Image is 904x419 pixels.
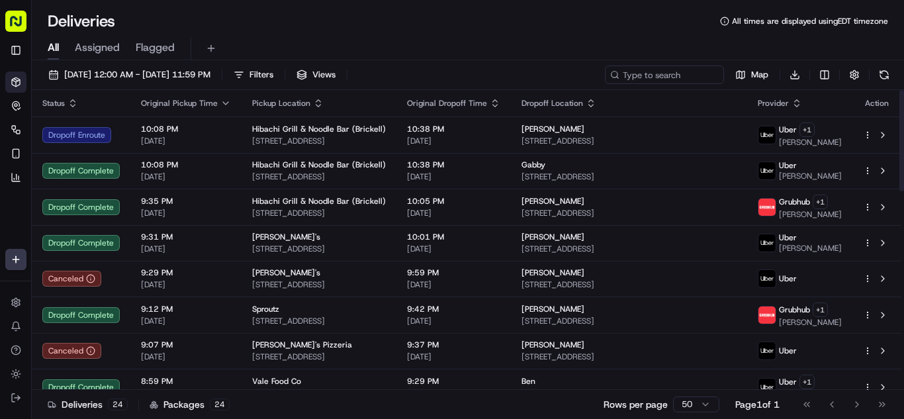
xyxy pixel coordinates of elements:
span: Hibachi Grill & Noodle Bar (Brickell) [252,196,386,207]
span: 10:38 PM [407,160,500,170]
span: Ben [521,376,535,387]
span: [STREET_ADDRESS] [521,279,737,290]
span: [DATE] [407,171,500,182]
span: 9:59 PM [407,267,500,278]
div: 24 [108,398,128,410]
span: 9:35 PM [141,196,231,207]
span: Pickup Location [252,98,310,109]
button: +1 [799,122,815,137]
span: Original Pickup Time [141,98,218,109]
span: 9:29 PM [407,376,500,387]
span: [DATE] [407,388,500,398]
button: Canceled [42,343,101,359]
span: [DATE] [407,244,500,254]
span: [STREET_ADDRESS] [252,351,386,362]
span: [PERSON_NAME] [521,304,584,314]
button: Map [729,66,774,84]
img: uber-new-logo.jpeg [758,379,776,396]
span: 10:38 PM [407,124,500,134]
span: Flagged [136,40,175,56]
span: [PERSON_NAME] [779,317,842,328]
div: Action [863,98,891,109]
span: [DATE] [141,351,231,362]
input: Type to search [605,66,724,84]
button: +1 [813,195,828,209]
img: 5e692f75ce7d37001a5d71f1 [758,306,776,324]
span: [STREET_ADDRESS] [252,136,386,146]
span: Original Dropoff Time [407,98,487,109]
img: uber-new-logo.jpeg [758,270,776,287]
span: Views [312,69,336,81]
span: [PERSON_NAME] [779,137,842,148]
span: Grubhub [779,197,810,207]
img: uber-new-logo.jpeg [758,126,776,144]
span: 9:07 PM [141,340,231,350]
button: [DATE] 12:00 AM - [DATE] 11:59 PM [42,66,216,84]
span: Uber [779,273,797,284]
span: All times are displayed using EDT timezone [732,16,888,26]
button: Canceled [42,271,101,287]
button: Views [291,66,341,84]
span: [DATE] [141,279,231,290]
span: [STREET_ADDRESS] [252,388,386,398]
span: [STREET_ADDRESS] [252,279,386,290]
span: Map [751,69,768,81]
span: Sproutz [252,304,279,314]
span: [PERSON_NAME]'s [252,232,320,242]
span: [STREET_ADDRESS] [252,244,386,254]
span: Gabby [521,160,545,170]
span: 9:12 PM [141,304,231,314]
span: [DATE] [407,208,500,218]
span: 10:08 PM [141,160,231,170]
p: Rows per page [604,398,668,411]
span: [STREET_ADDRESS] [521,244,737,254]
span: 9:29 PM [141,267,231,278]
button: Filters [228,66,279,84]
span: Status [42,98,65,109]
span: [DATE] 12:00 AM - [DATE] 11:59 PM [64,69,210,81]
span: Uber [779,346,797,356]
span: [DATE] [141,208,231,218]
span: Assigned [75,40,120,56]
span: 9:42 PM [407,304,500,314]
span: [STREET_ADDRESS] [252,171,386,182]
span: [DATE] [141,316,231,326]
span: 8:59 PM [141,376,231,387]
span: [STREET_ADDRESS] [521,171,737,182]
span: [STREET_ADDRESS] [252,316,386,326]
span: Hibachi Grill & Noodle Bar (Brickell) [252,124,386,134]
span: Provider [758,98,789,109]
span: Dropoff Location [521,98,583,109]
span: [PERSON_NAME] [521,232,584,242]
span: 10:05 PM [407,196,500,207]
img: 5e692f75ce7d37001a5d71f1 [758,199,776,216]
div: 24 [210,398,230,410]
span: Grubhub [779,304,810,315]
span: 10:08 PM [141,124,231,134]
span: [DATE] [407,351,500,362]
span: [PERSON_NAME]'s Pizzeria [252,340,352,350]
span: Uber [779,160,797,171]
span: All [48,40,59,56]
span: [PERSON_NAME] [779,243,842,254]
span: 9:37 PM [407,340,500,350]
button: Refresh [875,66,893,84]
span: Vale Food Co [252,376,301,387]
div: Page 1 of 1 [735,398,780,411]
span: [DATE] [141,244,231,254]
span: [STREET_ADDRESS] [521,388,737,398]
span: [PERSON_NAME] [779,209,842,220]
span: [DATE] [407,316,500,326]
h1: Deliveries [48,11,115,32]
span: Hibachi Grill & Noodle Bar (Brickell) [252,160,386,170]
span: [PERSON_NAME] [521,340,584,350]
div: Packages [150,398,230,411]
span: [PERSON_NAME] [521,196,584,207]
span: [DATE] [407,279,500,290]
button: +1 [799,375,815,389]
span: Filters [249,69,273,81]
img: uber-new-logo.jpeg [758,234,776,252]
span: [PERSON_NAME] [521,124,584,134]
